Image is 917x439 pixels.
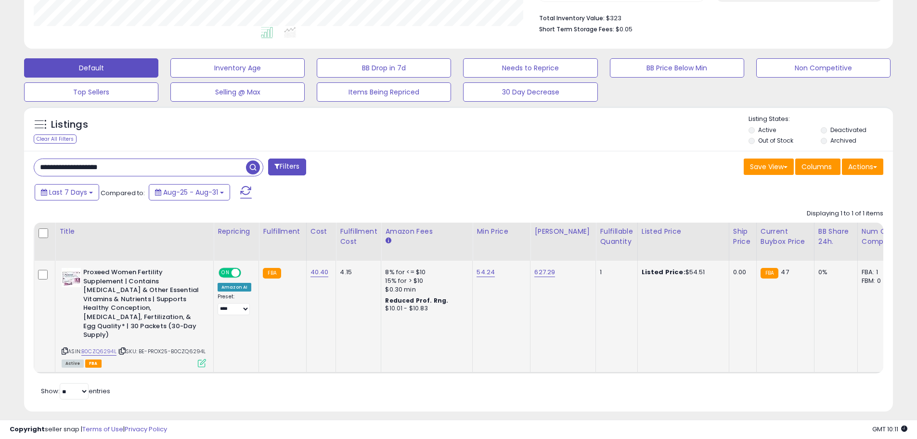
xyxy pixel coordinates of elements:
a: Privacy Policy [125,425,167,434]
span: Aug-25 - Aug-31 [163,187,218,197]
button: BB Price Below Min [610,58,744,78]
label: Out of Stock [758,136,793,145]
div: Title [59,226,209,237]
div: 1 [600,268,630,277]
button: Last 7 Days [35,184,99,200]
a: 40.40 [310,267,329,277]
div: $0.30 min [385,285,465,294]
button: 30 Day Decrease [463,82,597,102]
button: BB Drop in 7d [317,58,451,78]
a: 54.24 [477,267,495,277]
div: Displaying 1 to 1 of 1 items [807,209,883,218]
label: Active [758,126,776,134]
span: All listings currently available for purchase on Amazon [62,359,84,368]
label: Deactivated [830,126,866,134]
button: Inventory Age [170,58,305,78]
div: Ship Price [733,226,752,247]
b: Total Inventory Value: [539,14,605,22]
div: Repricing [218,226,255,237]
span: Show: entries [41,386,110,396]
div: FBA: 1 [862,268,893,277]
button: Filters [268,159,306,175]
div: Amazon AI [218,283,251,292]
b: Reduced Prof. Rng. [385,296,448,305]
div: Amazon Fees [385,226,468,237]
button: Top Sellers [24,82,158,102]
div: 15% for > $10 [385,277,465,285]
small: Amazon Fees. [385,237,391,245]
h5: Listings [51,118,88,132]
button: Non Competitive [756,58,891,78]
span: Compared to: [101,188,145,198]
div: Preset: [218,293,251,315]
p: Listing States: [749,115,893,124]
span: FBA [85,359,102,368]
b: Short Term Storage Fees: [539,25,614,33]
span: OFF [240,269,255,277]
span: 47 [781,267,788,277]
div: Min Price [477,226,526,237]
div: 0% [818,268,850,277]
div: Num of Comp. [862,226,897,247]
div: 8% for <= $10 [385,268,465,277]
button: Actions [842,159,883,175]
span: | SKU: BE-PROX25-B0CZQ6294L [118,347,206,355]
button: Selling @ Max [170,82,305,102]
div: Cost [310,226,332,237]
span: ON [220,269,232,277]
li: $323 [539,12,876,23]
div: Fulfillment [263,226,302,237]
button: Columns [795,159,840,175]
a: Terms of Use [82,425,123,434]
button: Aug-25 - Aug-31 [149,184,230,200]
b: Proxeed Women Fertility Supplement | Contains [MEDICAL_DATA] & Other Essential Vitamins & Nutrien... [83,268,200,342]
div: BB Share 24h. [818,226,853,247]
div: [PERSON_NAME] [534,226,592,237]
button: Needs to Reprice [463,58,597,78]
small: FBA [263,268,281,279]
a: 627.29 [534,267,555,277]
button: Default [24,58,158,78]
div: 4.15 [340,268,374,277]
button: Save View [744,159,794,175]
img: 41fxogLDIQL._SL40_.jpg [62,268,81,287]
div: $54.51 [642,268,722,277]
label: Archived [830,136,856,145]
div: Fulfillable Quantity [600,226,633,247]
div: ASIN: [62,268,206,366]
div: Fulfillment Cost [340,226,377,247]
div: FBM: 0 [862,277,893,285]
small: FBA [761,268,778,279]
span: 2025-09-8 10:11 GMT [872,425,907,434]
a: B0CZQ6294L [81,347,116,356]
div: Clear All Filters [34,134,77,144]
button: Items Being Repriced [317,82,451,102]
div: $10.01 - $10.83 [385,305,465,313]
span: Columns [801,162,832,172]
b: Listed Price: [642,267,685,277]
span: $0.05 [616,25,633,34]
div: Current Buybox Price [761,226,810,247]
div: seller snap | | [10,425,167,434]
span: Last 7 Days [49,187,87,197]
strong: Copyright [10,425,45,434]
div: 0.00 [733,268,749,277]
div: Listed Price [642,226,725,237]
